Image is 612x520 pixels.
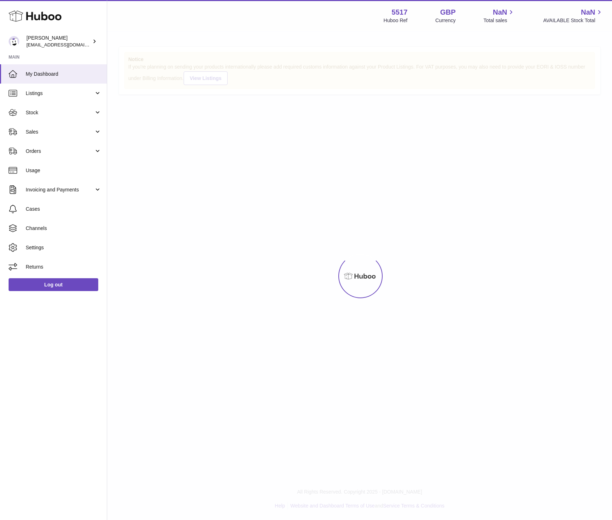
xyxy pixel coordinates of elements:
span: Sales [26,129,94,135]
span: NaN [581,7,595,17]
strong: GBP [440,7,456,17]
a: NaN Total sales [483,7,515,24]
span: Cases [26,206,101,212]
span: Invoicing and Payments [26,186,94,193]
span: Returns [26,264,101,270]
span: AVAILABLE Stock Total [543,17,603,24]
span: My Dashboard [26,71,101,77]
span: [EMAIL_ADDRESS][DOMAIN_NAME] [26,42,105,47]
strong: 5517 [392,7,408,17]
div: Huboo Ref [384,17,408,24]
span: Orders [26,148,94,155]
span: Channels [26,225,101,232]
span: Usage [26,167,101,174]
div: [PERSON_NAME] [26,35,91,48]
span: Total sales [483,17,515,24]
a: Log out [9,278,98,291]
span: Settings [26,244,101,251]
div: Currency [436,17,456,24]
a: NaN AVAILABLE Stock Total [543,7,603,24]
span: Listings [26,90,94,97]
img: alessiavanzwolle@hotmail.com [9,36,19,47]
span: Stock [26,109,94,116]
span: NaN [493,7,507,17]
